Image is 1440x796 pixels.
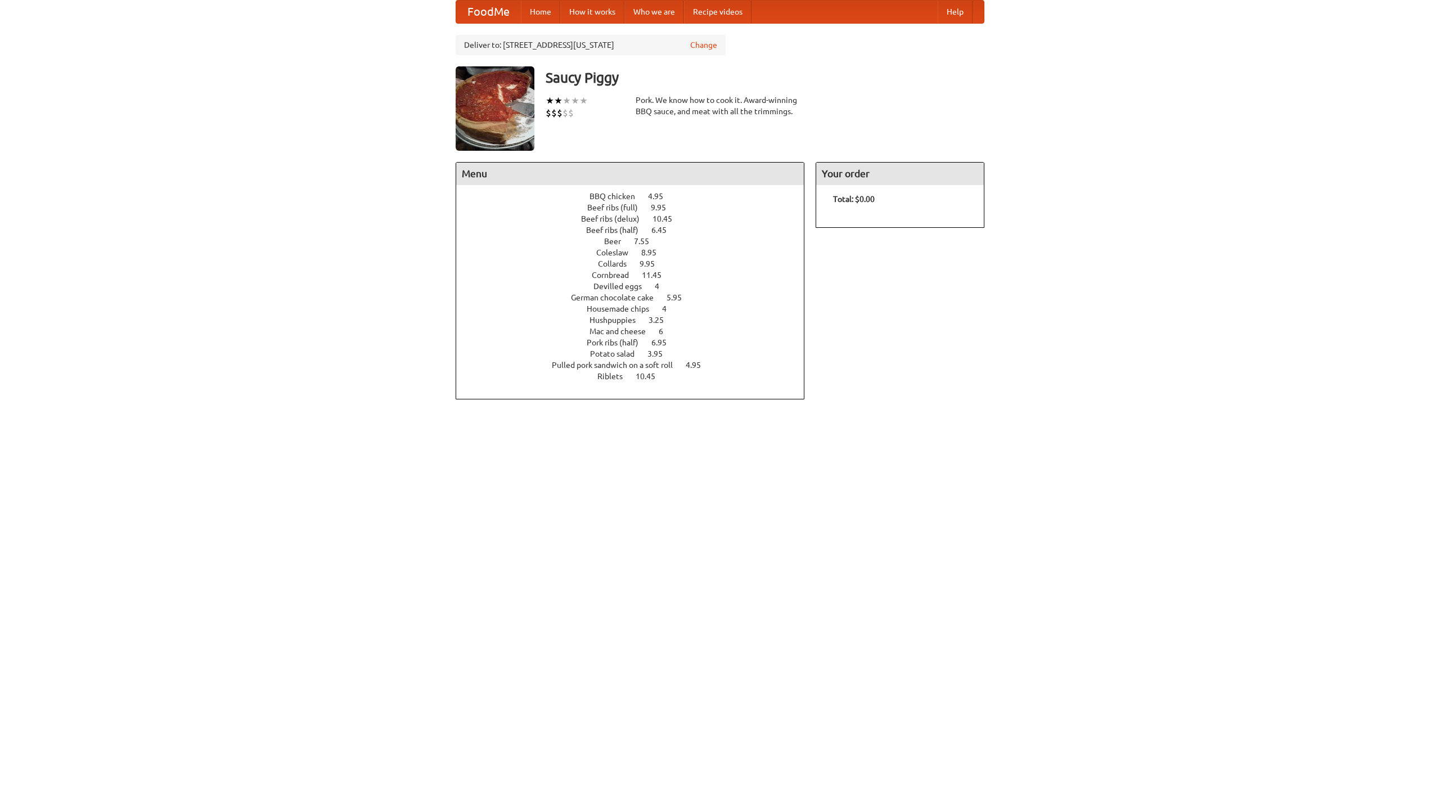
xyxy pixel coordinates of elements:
a: Devilled eggs 4 [593,282,680,291]
a: German chocolate cake 5.95 [571,293,703,302]
span: Beer [604,237,632,246]
a: Home [521,1,560,23]
span: 9.95 [640,259,666,268]
span: 8.95 [641,248,668,257]
span: 11.45 [642,271,673,280]
a: Riblets 10.45 [597,372,676,381]
span: 10.45 [652,214,683,223]
h4: Your order [816,163,984,185]
span: 6.95 [651,338,678,347]
span: 5.95 [667,293,693,302]
a: Hushpuppies 3.25 [589,316,685,325]
span: 4 [655,282,670,291]
img: angular.jpg [456,66,534,151]
li: ★ [579,95,588,107]
h3: Saucy Piggy [546,66,984,89]
a: How it works [560,1,624,23]
span: 4.95 [648,192,674,201]
a: Change [690,39,717,51]
li: $ [562,107,568,119]
b: Total: $0.00 [833,195,875,204]
span: Beef ribs (half) [586,226,650,235]
span: Housemade chips [587,304,660,313]
div: Pork. We know how to cook it. Award-winning BBQ sauce, and meat with all the trimmings. [636,95,804,117]
a: Pork ribs (half) 6.95 [587,338,687,347]
li: $ [551,107,557,119]
span: Hushpuppies [589,316,647,325]
span: 9.95 [651,203,677,212]
a: Beef ribs (full) 9.95 [587,203,687,212]
span: Potato salad [590,349,646,358]
li: $ [568,107,574,119]
span: 6.45 [651,226,678,235]
a: Who we are [624,1,684,23]
li: ★ [554,95,562,107]
li: ★ [546,95,554,107]
a: Collards 9.95 [598,259,676,268]
span: Devilled eggs [593,282,653,291]
span: 4 [662,304,678,313]
a: Coleslaw 8.95 [596,248,677,257]
li: ★ [571,95,579,107]
h4: Menu [456,163,804,185]
span: Pork ribs (half) [587,338,650,347]
a: Cornbread 11.45 [592,271,682,280]
a: Recipe videos [684,1,751,23]
a: BBQ chicken 4.95 [589,192,684,201]
span: 6 [659,327,674,336]
a: Pulled pork sandwich on a soft roll 4.95 [552,361,722,370]
a: Beef ribs (delux) 10.45 [581,214,693,223]
div: Deliver to: [STREET_ADDRESS][US_STATE] [456,35,726,55]
span: Beef ribs (full) [587,203,649,212]
a: Beer 7.55 [604,237,670,246]
span: Riblets [597,372,634,381]
li: ★ [562,95,571,107]
a: Housemade chips 4 [587,304,687,313]
span: Mac and cheese [589,327,657,336]
span: Coleslaw [596,248,640,257]
span: 3.95 [647,349,674,358]
a: Mac and cheese 6 [589,327,684,336]
span: 7.55 [634,237,660,246]
span: German chocolate cake [571,293,665,302]
span: Beef ribs (delux) [581,214,651,223]
span: Cornbread [592,271,640,280]
a: Help [938,1,973,23]
a: FoodMe [456,1,521,23]
a: Potato salad 3.95 [590,349,683,358]
span: 3.25 [649,316,675,325]
span: Pulled pork sandwich on a soft roll [552,361,684,370]
span: 4.95 [686,361,712,370]
span: 10.45 [636,372,667,381]
a: Beef ribs (half) 6.45 [586,226,687,235]
li: $ [546,107,551,119]
span: BBQ chicken [589,192,646,201]
li: $ [557,107,562,119]
span: Collards [598,259,638,268]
